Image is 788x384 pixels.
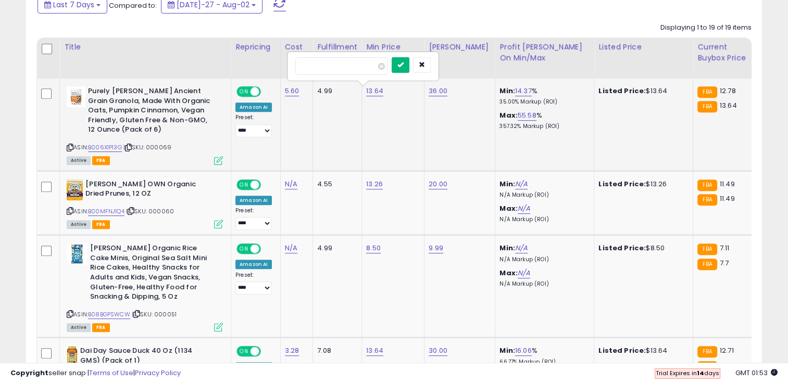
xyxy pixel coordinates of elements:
b: Listed Price: [598,179,646,189]
a: 13.64 [366,345,383,356]
a: 9.99 [429,243,443,253]
p: N/A Markup (ROI) [499,280,586,288]
span: 2025-08-10 01:53 GMT [735,368,778,378]
span: | SKU: 000069 [123,143,171,151]
div: $13.64 [598,86,685,96]
b: Min: [499,345,515,355]
div: Repricing [235,42,276,53]
span: 7.7 [720,258,729,268]
small: FBA [697,259,717,270]
span: ON [237,245,251,253]
div: Title [64,42,227,53]
a: 20.00 [429,179,447,189]
small: FBA [697,86,717,98]
b: Purely [PERSON_NAME] Ancient Grain Granola, Made With Organic Oats, Pumpkin Cinnamon, Vegan Frien... [88,86,215,137]
div: Cost [285,42,309,53]
span: | SKU: 000051 [132,310,177,318]
a: N/A [518,203,530,214]
div: 4.55 [317,180,354,189]
p: 35.00% Markup (ROI) [499,98,586,106]
span: All listings currently available for purchase on Amazon [67,323,91,332]
b: Max: [499,268,518,278]
b: [PERSON_NAME] OWN Organic Dried Prunes, 12 OZ [85,180,212,201]
div: Current Buybox Price [697,42,751,63]
b: Max: [499,110,518,120]
a: 30.00 [429,345,447,356]
a: B006X1P13G [88,143,122,152]
span: ON [237,87,251,96]
div: Profit [PERSON_NAME] on Min/Max [499,42,590,63]
div: seller snap | | [10,368,181,378]
div: ASIN: [67,244,223,330]
small: FBA [697,346,717,357]
span: OFF [259,180,276,189]
a: 8.50 [366,243,381,253]
b: Listed Price: [598,345,646,355]
img: 61bZCKCEe8L._SL40_.jpg [67,180,83,200]
a: 13.64 [366,86,383,96]
div: Preset: [235,207,272,231]
small: FBA [697,194,717,206]
div: % [499,111,586,130]
small: FBA [697,101,717,112]
th: The percentage added to the cost of goods (COGS) that forms the calculator for Min & Max prices. [495,37,594,79]
span: Trial Expires in days [656,369,719,377]
b: Dai Day Sauce Duck 40 Oz (1134 GMS) (Pack of 1) [80,346,207,368]
a: B00MFNJ1Q4 [88,207,124,216]
span: ON [237,180,251,189]
div: Preset: [235,272,272,295]
b: Min: [499,179,515,189]
b: Max: [499,203,518,213]
a: 3.28 [285,345,299,356]
strong: Copyright [10,368,48,378]
div: Amazon AI [235,103,272,112]
div: Amazon AI [235,196,272,205]
p: 357.32% Markup (ROI) [499,123,586,130]
p: N/A Markup (ROI) [499,191,586,199]
b: Min: [499,86,515,96]
div: $8.50 [598,244,685,253]
span: | SKU: 000060 [126,207,174,215]
span: OFF [259,347,276,356]
div: [PERSON_NAME] [429,42,491,53]
span: 11.49 [720,179,735,189]
a: 5.60 [285,86,299,96]
span: ON [237,347,251,356]
span: FBA [92,220,110,229]
span: FBA [92,156,110,165]
b: Listed Price: [598,86,646,96]
p: N/A Markup (ROI) [499,256,586,263]
div: Amazon AI [235,260,272,269]
div: % [499,346,586,365]
a: N/A [285,179,297,189]
div: 4.99 [317,86,354,96]
small: FBA [697,180,717,191]
p: N/A Markup (ROI) [499,216,586,223]
span: 7.11 [720,243,730,253]
div: 7.08 [317,346,354,355]
div: ASIN: [67,86,223,163]
b: Min: [499,243,515,253]
span: 11.49 [720,194,735,203]
small: FBA [697,244,717,255]
div: % [499,86,586,106]
span: Compared to: [109,1,157,10]
a: Terms of Use [89,368,133,378]
a: 36.00 [429,86,447,96]
span: 12.71 [720,345,734,355]
div: $13.26 [598,180,685,189]
a: N/A [285,243,297,253]
img: 51EQfBhmRIL._SL40_.jpg [67,244,87,264]
a: 55.58 [518,110,536,121]
span: OFF [259,245,276,253]
b: 14 [697,369,704,377]
img: 41cLQnhoT7L._SL40_.jpg [67,86,85,107]
b: [PERSON_NAME] Organic Rice Cake Minis, Original Sea Salt Mini Rice Cakes, Healthy Snacks for Adul... [90,244,217,304]
a: N/A [515,179,528,189]
span: All listings currently available for purchase on Amazon [67,220,91,229]
span: FBA [92,323,110,332]
b: Listed Price: [598,243,646,253]
div: Listed Price [598,42,689,53]
a: N/A [518,268,530,278]
span: OFF [259,87,276,96]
